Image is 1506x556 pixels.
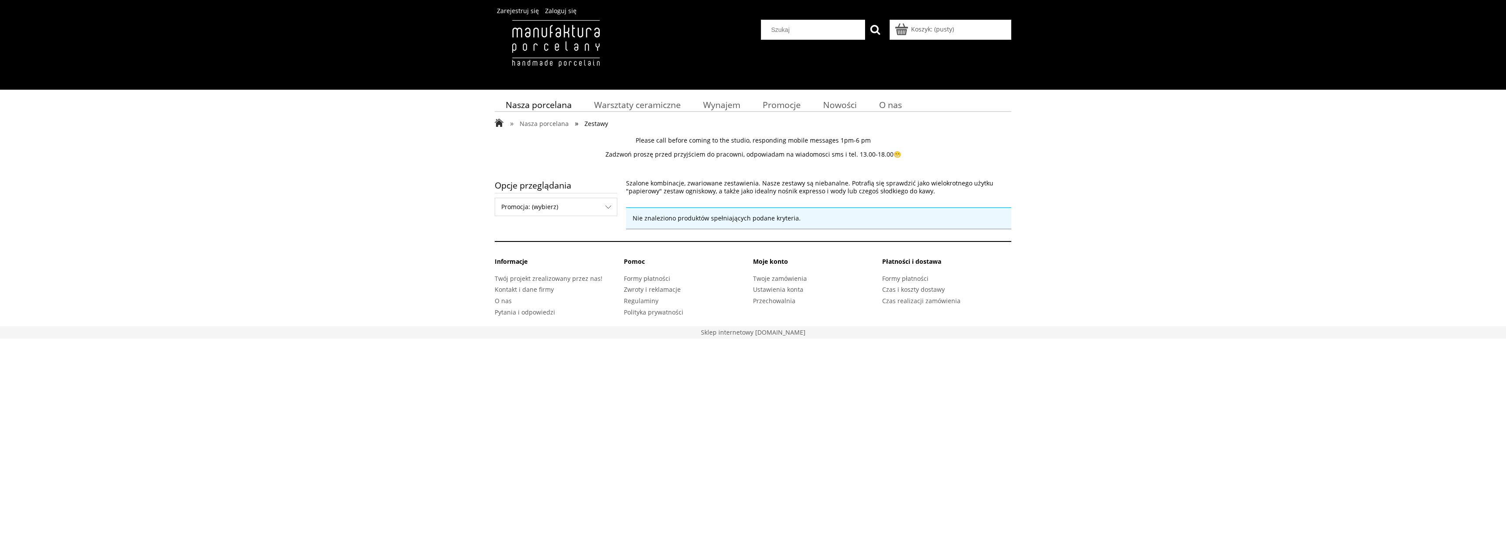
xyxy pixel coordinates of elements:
[624,285,681,294] a: Zwroty i reklamacje
[624,274,670,283] a: Formy płatności
[495,150,1011,158] p: Zadzwoń proszę przed przyjściem do pracowni, odpowiadam na wiadomosci sms i tel. 13.00-18.00😁
[495,274,602,283] a: Twój projekt zrealizowany przez nas!
[882,257,1011,273] li: Płatności i dostawa
[495,198,617,216] div: Filtruj
[584,119,608,128] span: Zestawy
[510,118,514,128] span: »
[882,285,945,294] a: Czas i koszty dostawy
[753,285,803,294] a: Ustawienia konta
[495,308,555,316] a: Pytania i odpowiedzi
[495,285,554,294] a: Kontakt i dane firmy
[752,96,812,113] a: Promocje
[865,20,885,40] button: Szukaj
[510,119,569,128] a: » Nasza porcelana
[495,96,583,113] a: Nasza porcelana
[594,99,681,111] span: Warsztaty ceramiczne
[495,136,1011,144] p: Please call before coming to the studio, responding mobile messages 1pm-6 pm
[692,96,752,113] a: Wynajem
[763,99,801,111] span: Promocje
[495,20,617,85] img: Manufaktura Porcelany
[753,274,807,283] a: Twoje zamówienia
[882,274,929,283] a: Formy płatności
[497,7,539,15] a: Zarejestruj się
[879,99,902,111] span: O nas
[868,96,913,113] a: O nas
[495,257,624,273] li: Informacje
[583,96,692,113] a: Warsztaty ceramiczne
[624,257,753,273] li: Pomoc
[624,308,683,316] a: Polityka prywatności
[495,178,617,193] span: Opcje przeglądania
[545,7,577,15] a: Zaloguj się
[765,20,866,39] input: Szukaj w sklepie
[626,179,1011,195] p: Szalone kombinacje, zwariowane zestawienia. Nasze zestawy są niebanalne. Potrafią się sprawdzić j...
[575,118,578,128] span: »
[882,297,961,305] a: Czas realizacji zamówienia
[520,119,569,128] span: Nasza porcelana
[506,99,572,111] span: Nasza porcelana
[896,25,954,33] a: Produkty w koszyku 0. Przejdź do koszyka
[703,99,740,111] span: Wynajem
[911,25,932,33] span: Koszyk:
[624,297,658,305] a: Regulaminy
[495,297,512,305] a: O nas
[495,198,617,216] span: Promocja: (wybierz)
[934,25,954,33] b: (pusty)
[823,99,857,111] span: Nowości
[753,257,882,273] li: Moje konto
[701,328,806,336] a: Sklep stworzony na platformie Shoper. Przejdź do strony shoper.pl - otwiera się w nowej karcie
[812,96,868,113] a: Nowości
[753,297,795,305] a: Przechowalnia
[633,214,1005,222] p: Nie znaleziono produktów spełniających podane kryteria.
